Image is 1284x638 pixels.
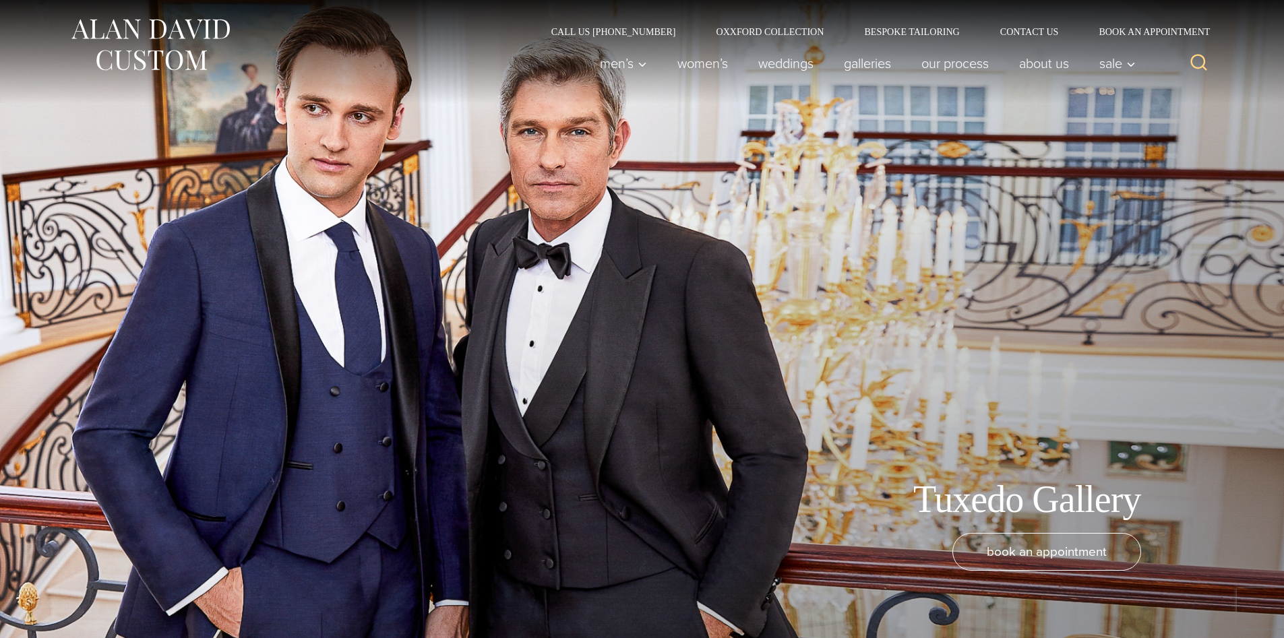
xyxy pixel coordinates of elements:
[1183,47,1215,79] button: View Search Form
[1099,57,1136,70] span: Sale
[531,27,1215,36] nav: Secondary Navigation
[662,50,743,77] a: Women’s
[844,27,979,36] a: Bespoke Tailoring
[696,27,844,36] a: Oxxford Collection
[828,50,906,77] a: Galleries
[987,542,1107,561] span: book an appointment
[69,15,231,75] img: Alan David Custom
[1004,50,1084,77] a: About Us
[952,533,1141,571] a: book an appointment
[906,50,1004,77] a: Our Process
[743,50,828,77] a: weddings
[584,50,1142,77] nav: Primary Navigation
[531,27,696,36] a: Call Us [PHONE_NUMBER]
[913,477,1141,522] h1: Tuxedo Gallery
[600,57,647,70] span: Men’s
[980,27,1079,36] a: Contact Us
[1078,27,1215,36] a: Book an Appointment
